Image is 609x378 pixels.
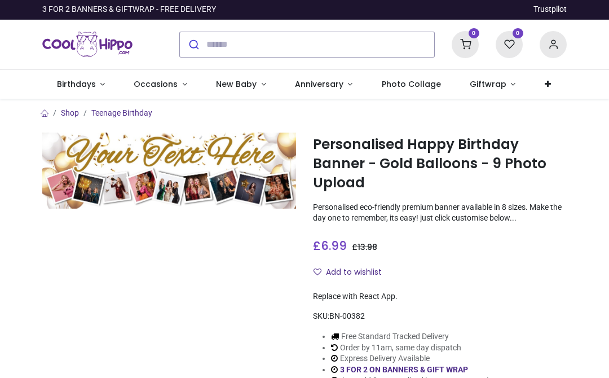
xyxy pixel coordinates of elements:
[358,241,377,253] span: 13.98
[470,78,506,90] span: Giftwrap
[313,135,567,193] h1: Personalised Happy Birthday Banner - Gold Balloons - 9 Photo Upload
[496,39,523,48] a: 0
[469,28,479,39] sup: 0
[57,78,96,90] span: Birthdays
[382,78,441,90] span: Photo Collage
[533,4,567,15] a: Trustpilot
[295,78,343,90] span: Anniversary
[329,311,365,320] span: BN-00382
[120,70,202,99] a: Occasions
[202,70,281,99] a: New Baby
[313,202,567,224] p: Personalised eco-friendly premium banner available in 8 sizes. Make the day one to remember, its ...
[452,39,479,48] a: 0
[313,238,347,254] span: £
[42,4,216,15] div: 3 FOR 2 BANNERS & GIFTWRAP - FREE DELIVERY
[42,70,120,99] a: Birthdays
[42,133,296,209] img: Personalised Happy Birthday Banner - Gold Balloons - 9 Photo Upload
[134,78,178,90] span: Occasions
[313,311,567,322] div: SKU:
[280,70,367,99] a: Anniversary
[42,29,133,60] a: Logo of Cool Hippo
[331,331,489,342] li: Free Standard Tracked Delivery
[455,70,530,99] a: Giftwrap
[91,108,152,117] a: Teenage Birthday
[314,268,321,276] i: Add to wishlist
[352,241,377,253] span: £
[331,353,489,364] li: Express Delivery Available
[513,28,523,39] sup: 0
[42,29,133,60] img: Cool Hippo
[61,108,79,117] a: Shop
[313,291,567,302] div: Replace with React App.
[331,342,489,354] li: Order by 11am, same day dispatch
[216,78,257,90] span: New Baby
[340,365,468,374] a: 3 FOR 2 ON BANNERS & GIFT WRAP
[313,263,391,282] button: Add to wishlistAdd to wishlist
[180,32,206,57] button: Submit
[321,238,347,254] span: 6.99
